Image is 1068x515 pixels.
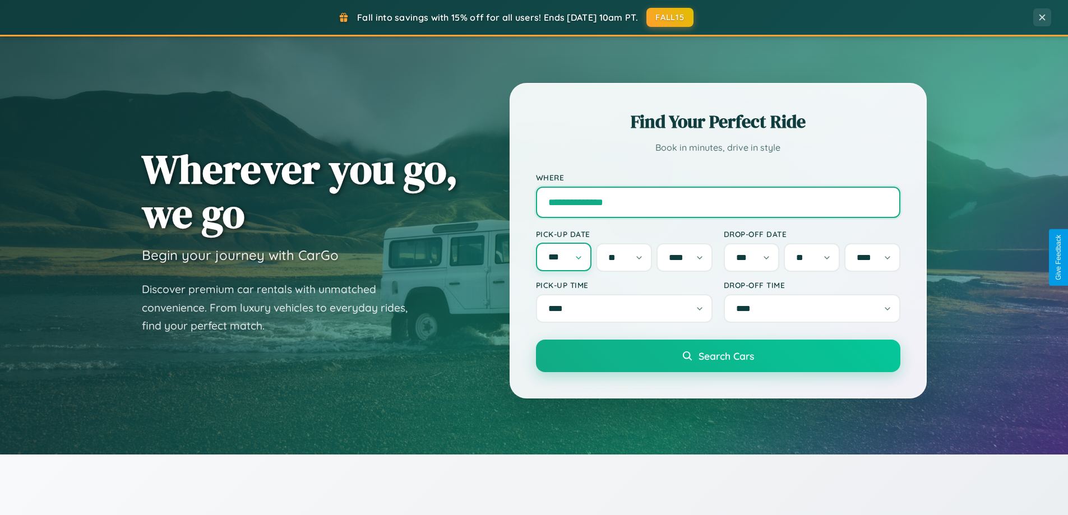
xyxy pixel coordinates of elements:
[142,247,339,263] h3: Begin your journey with CarGo
[536,340,900,372] button: Search Cars
[646,8,693,27] button: FALL15
[536,229,713,239] label: Pick-up Date
[536,109,900,134] h2: Find Your Perfect Ride
[699,350,754,362] span: Search Cars
[724,229,900,239] label: Drop-off Date
[142,147,458,235] h1: Wherever you go, we go
[357,12,638,23] span: Fall into savings with 15% off for all users! Ends [DATE] 10am PT.
[142,280,422,335] p: Discover premium car rentals with unmatched convenience. From luxury vehicles to everyday rides, ...
[724,280,900,290] label: Drop-off Time
[1055,235,1062,280] div: Give Feedback
[536,173,900,182] label: Where
[536,280,713,290] label: Pick-up Time
[536,140,900,156] p: Book in minutes, drive in style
